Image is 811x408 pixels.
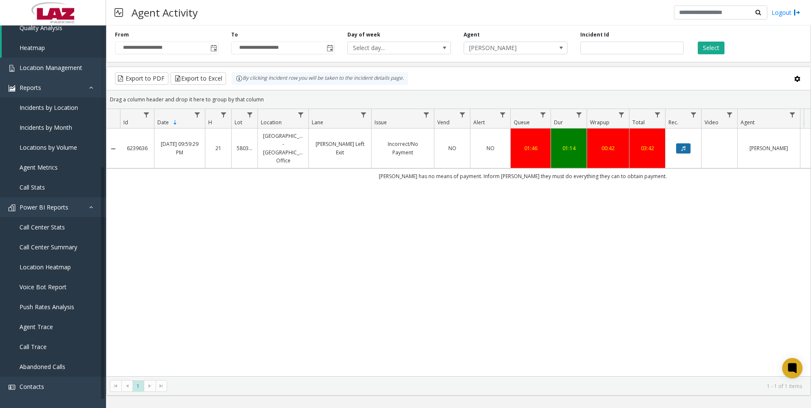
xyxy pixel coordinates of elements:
[20,223,65,231] span: Call Center Stats
[464,31,480,39] label: Agent
[772,8,800,17] a: Logout
[171,72,226,85] button: Export to Excel
[705,119,719,126] span: Video
[554,119,563,126] span: Dur
[741,119,755,126] span: Agent
[125,144,149,152] a: 6239636
[20,84,41,92] span: Reports
[8,384,15,391] img: 'icon'
[516,144,545,152] a: 01:46
[473,119,485,126] span: Alert
[358,109,369,120] a: Lane Filter Menu
[421,109,432,120] a: Issue Filter Menu
[698,42,724,54] button: Select
[172,383,802,390] kendo-pager-info: 1 - 1 of 1 items
[295,109,307,120] a: Location Filter Menu
[115,31,129,39] label: From
[20,123,72,131] span: Incidents by Month
[448,145,456,152] span: NO
[106,109,811,376] div: Data table
[20,343,47,351] span: Call Trace
[208,119,212,126] span: H
[157,119,169,126] span: Date
[210,144,226,152] a: 21
[20,263,71,271] span: Location Heatmap
[652,109,663,120] a: Total Filter Menu
[475,144,505,152] a: NO
[580,31,609,39] label: Incident Id
[20,103,78,112] span: Incidents by Location
[20,203,68,211] span: Power BI Reports
[668,119,678,126] span: Rec.
[377,140,429,156] a: Incorrect/No Payment
[159,140,200,156] a: [DATE] 09:59:29 PM
[20,44,45,52] span: Heatmap
[20,243,77,251] span: Call Center Summary
[8,85,15,92] img: 'icon'
[20,323,53,331] span: Agent Trace
[231,31,238,39] label: To
[635,144,660,152] a: 03:42
[688,109,699,120] a: Rec. Filter Menu
[616,109,627,120] a: Wrapup Filter Menu
[537,109,549,120] a: Queue Filter Menu
[172,119,179,126] span: Sortable
[232,72,408,85] div: By clicking Incident row you will be taken to the incident details page.
[141,109,152,120] a: Id Filter Menu
[556,144,582,152] a: 01:14
[347,31,380,39] label: Day of week
[464,42,546,54] span: [PERSON_NAME]
[115,72,168,85] button: Export to PDF
[106,145,120,152] a: Collapse Details
[497,109,509,120] a: Alert Filter Menu
[2,18,106,38] a: Quality Analysis
[8,65,15,72] img: 'icon'
[325,42,334,54] span: Toggle popup
[590,119,610,126] span: Wrapup
[237,144,252,152] a: 580368
[743,144,795,152] a: [PERSON_NAME]
[20,183,45,191] span: Call Stats
[244,109,256,120] a: Lot Filter Menu
[115,2,123,23] img: pageIcon
[263,132,303,165] a: [GEOGRAPHIC_DATA] - [GEOGRAPHIC_DATA] Office
[573,109,585,120] a: Dur Filter Menu
[218,109,229,120] a: H Filter Menu
[20,64,82,72] span: Location Management
[236,75,243,82] img: infoIcon.svg
[437,119,450,126] span: Vend
[2,38,106,58] a: Heatmap
[132,380,144,392] span: Page 1
[312,119,323,126] span: Lane
[20,143,77,151] span: Locations by Volume
[20,283,67,291] span: Voice Bot Report
[8,204,15,211] img: 'icon'
[20,363,65,371] span: Abandoned Calls
[127,2,202,23] h3: Agent Activity
[20,383,44,391] span: Contacts
[20,303,74,311] span: Push Rates Analysis
[724,109,735,120] a: Video Filter Menu
[457,109,468,120] a: Vend Filter Menu
[261,119,282,126] span: Location
[375,119,387,126] span: Issue
[632,119,645,126] span: Total
[348,42,430,54] span: Select day...
[592,144,624,152] a: 00:42
[123,119,128,126] span: Id
[314,140,366,156] a: [PERSON_NAME] Left Exit
[106,92,811,107] div: Drag a column header and drop it here to group by that column
[235,119,242,126] span: Lot
[209,42,218,54] span: Toggle popup
[20,163,58,171] span: Agent Metrics
[20,24,62,32] span: Quality Analysis
[192,109,203,120] a: Date Filter Menu
[439,144,465,152] a: NO
[794,8,800,17] img: logout
[514,119,530,126] span: Queue
[787,109,798,120] a: Agent Filter Menu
